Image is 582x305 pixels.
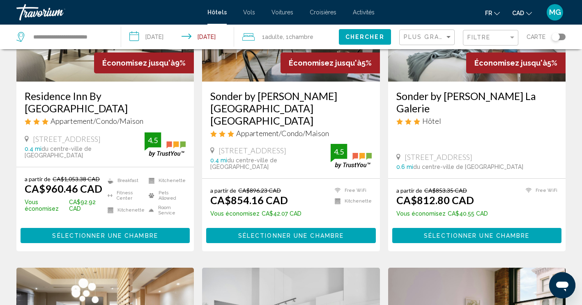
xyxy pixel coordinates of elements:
[104,175,145,186] li: Breakfast
[345,34,384,41] span: Chercher
[413,164,523,170] span: du centre-ville de [GEOGRAPHIC_DATA]
[404,34,501,40] span: Plus grandes économies
[243,9,255,16] a: Vols
[424,232,529,239] span: Sélectionner une chambre
[51,116,143,125] span: Appartement/Condo/Maison
[549,8,561,16] span: MG
[145,190,186,201] li: Pets Allowed
[485,7,500,19] button: Change language
[25,182,102,195] ins: CA$960.46 CAD
[396,210,488,217] p: CA$40.55 CAD
[21,230,190,239] a: Sélectionner une chambre
[405,152,472,162] span: [STREET_ADDRESS]
[210,194,288,206] ins: CA$854.16 CAD
[210,157,277,170] span: du centre-ville de [GEOGRAPHIC_DATA]
[210,187,236,194] span: a partir de
[289,59,361,67] span: Économisez jusqu'à
[238,187,281,194] del: CA$896.23 CAD
[396,187,422,194] span: a partir de
[331,187,372,194] li: Free WiFi
[331,144,372,168] img: trustyou-badge.svg
[25,90,186,114] a: Residence Inn By [GEOGRAPHIC_DATA]
[52,232,158,239] span: Sélectionner une chambre
[392,228,561,243] button: Sélectionner une chambre
[424,187,467,194] del: CA$853.35 CAD
[392,230,561,239] a: Sélectionner une chambre
[396,210,446,217] span: Vous économisez
[463,30,518,46] button: Filter
[545,33,566,41] button: Toggle map
[283,31,313,43] span: , 1
[210,157,227,164] span: 0.4 mi
[271,9,293,16] a: Voitures
[544,4,566,21] button: User Menu
[25,199,67,212] span: Vous économisez
[33,134,101,143] span: [STREET_ADDRESS]
[485,10,492,16] span: fr
[236,129,329,138] span: Appartement/Condo/Maison
[466,52,566,73] div: 5%
[265,34,283,40] span: Adulte
[522,187,557,194] li: Free WiFi
[219,146,286,155] span: [STREET_ADDRESS]
[21,228,190,243] button: Sélectionner une chambre
[94,52,194,73] div: 9%
[331,198,372,205] li: Kitchenette
[145,135,161,145] div: 4.5
[53,175,100,182] del: CA$1,053.38 CAD
[104,205,145,216] li: Kitchenette
[467,34,491,41] span: Filtre
[289,34,313,40] span: Chambre
[549,272,575,298] iframe: Bouton de lancement de la fenêtre de messagerie
[339,29,391,44] button: Chercher
[331,147,347,157] div: 4.5
[262,31,283,43] span: 1
[474,59,547,67] span: Économisez jusqu'à
[207,9,227,16] a: Hôtels
[310,9,336,16] a: Croisières
[121,25,234,49] button: Check-in date: Aug 18, 2025 Check-out date: Aug 21, 2025
[210,90,371,127] a: Sonder by [PERSON_NAME] [GEOGRAPHIC_DATA] [GEOGRAPHIC_DATA]
[527,31,545,43] span: Carte
[102,59,175,67] span: Économisez jusqu'à
[281,52,380,73] div: 5%
[25,146,41,152] span: 0.4 mi
[396,164,413,170] span: 0.6 mi
[25,146,92,159] span: du centre-ville de [GEOGRAPHIC_DATA]
[145,132,186,157] img: trustyou-badge.svg
[210,210,301,217] p: CA$42.07 CAD
[234,25,339,49] button: Travelers: 1 adult, 0 children
[145,205,186,216] li: Room Service
[206,228,375,243] button: Sélectionner une chambre
[422,116,441,125] span: Hôtel
[210,129,371,138] div: 3 star Apartment
[25,116,186,125] div: 3 star Apartment
[206,230,375,239] a: Sélectionner une chambre
[210,210,260,217] span: Vous économisez
[16,4,199,20] a: Travorium
[25,199,104,212] p: CA$92.92 CAD
[396,194,474,206] ins: CA$812.80 CAD
[25,175,51,182] span: a partir de
[145,175,186,186] li: Kitchenette
[238,232,344,239] span: Sélectionner une chambre
[396,90,557,114] a: Sonder by [PERSON_NAME] La Galerie
[104,190,145,201] li: Fitness Center
[396,116,557,125] div: 3 star Hotel
[512,7,532,19] button: Change currency
[512,10,524,16] span: CAD
[404,34,452,41] mat-select: Sort by
[353,9,375,16] a: Activités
